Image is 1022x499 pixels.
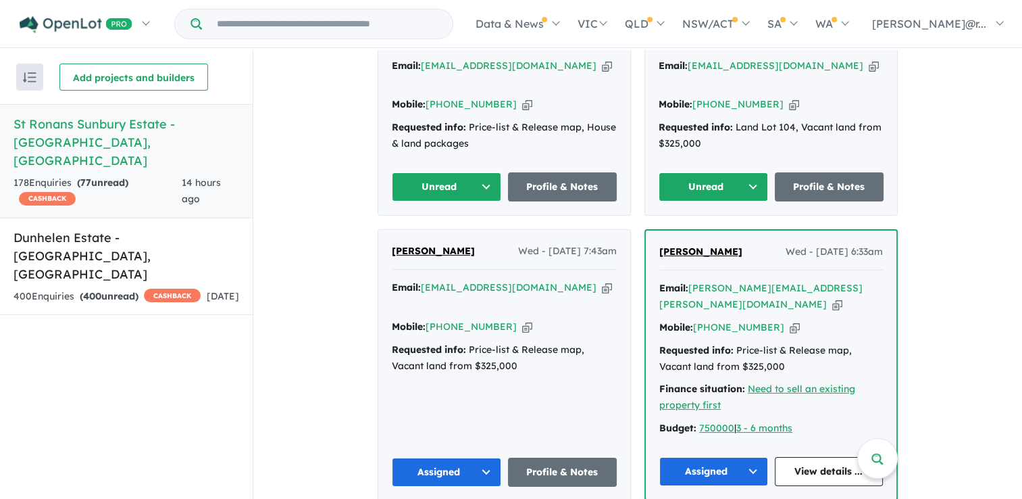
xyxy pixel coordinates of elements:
strong: Requested info: [659,344,734,356]
button: Assigned [659,457,768,486]
strong: Mobile: [392,320,426,333]
a: [PHONE_NUMBER] [692,98,784,110]
strong: Requested info: [392,343,466,356]
span: CASHBACK [19,192,76,206]
strong: Finance situation: [659,383,745,395]
button: Add projects and builders [59,64,208,91]
div: Price-list & Release map, Vacant land from $325,000 [659,343,883,375]
a: 3 - 6 months [736,422,792,434]
h5: St Ronans Sunbury Estate - [GEOGRAPHIC_DATA] , [GEOGRAPHIC_DATA] [14,115,239,170]
span: [PERSON_NAME] [392,245,475,257]
button: Copy [832,298,842,312]
a: [PHONE_NUMBER] [426,98,517,110]
strong: Email: [392,60,421,72]
strong: ( unread) [80,290,138,302]
span: 14 hours ago [182,176,221,205]
a: [EMAIL_ADDRESS][DOMAIN_NAME] [421,60,596,72]
button: Copy [790,320,800,335]
img: sort.svg [23,72,36,82]
span: [PERSON_NAME]@r... [872,17,986,30]
input: Try estate name, suburb, builder or developer [205,9,450,39]
div: | [659,421,883,437]
button: Copy [602,59,612,73]
span: [PERSON_NAME] [659,245,742,258]
span: Wed - [DATE] 6:33am [786,244,883,260]
a: [PERSON_NAME] [659,244,742,260]
span: 400 [83,290,101,302]
button: Copy [522,320,532,334]
a: [EMAIL_ADDRESS][DOMAIN_NAME] [421,281,596,293]
div: Price-list & Release map, Vacant land from $325,000 [392,342,617,375]
div: 178 Enquir ies [14,175,182,208]
span: 77 [80,176,91,189]
a: [EMAIL_ADDRESS][DOMAIN_NAME] [688,60,863,72]
strong: Mobile: [659,321,693,333]
strong: ( unread) [77,176,128,189]
a: View details ... [775,457,884,486]
a: [PERSON_NAME] [392,243,475,260]
div: Price-list & Release map, House & land packages [392,120,617,152]
strong: Email: [659,282,688,294]
div: Land Lot 104, Vacant land from $325,000 [659,120,884,152]
button: Unread [659,172,768,201]
div: 400 Enquir ies [14,289,201,305]
a: [PHONE_NUMBER] [693,321,784,333]
a: Profile & Notes [775,172,884,201]
button: Copy [789,97,799,112]
span: Wed - [DATE] 7:43am [518,243,617,260]
strong: Mobile: [392,98,426,110]
button: Copy [602,281,612,295]
button: Copy [522,97,532,112]
strong: Budget: [659,422,696,434]
span: CASHBACK [144,289,201,302]
a: [PHONE_NUMBER] [426,320,517,333]
a: Need to sell an existing property first [659,383,855,411]
strong: Email: [659,60,688,72]
strong: Email: [392,281,421,293]
strong: Mobile: [659,98,692,110]
a: Profile & Notes [508,172,617,201]
span: [DATE] [207,290,239,302]
button: Copy [869,59,879,73]
h5: Dunhelen Estate - [GEOGRAPHIC_DATA] , [GEOGRAPHIC_DATA] [14,229,239,283]
button: Unread [392,172,501,201]
img: Openlot PRO Logo White [20,16,132,33]
button: Assigned [392,458,501,487]
a: Profile & Notes [508,458,617,487]
strong: Requested info: [392,121,466,133]
strong: Requested info: [659,121,733,133]
a: 750000 [699,422,734,434]
a: [PERSON_NAME][EMAIL_ADDRESS][PERSON_NAME][DOMAIN_NAME] [659,282,863,310]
